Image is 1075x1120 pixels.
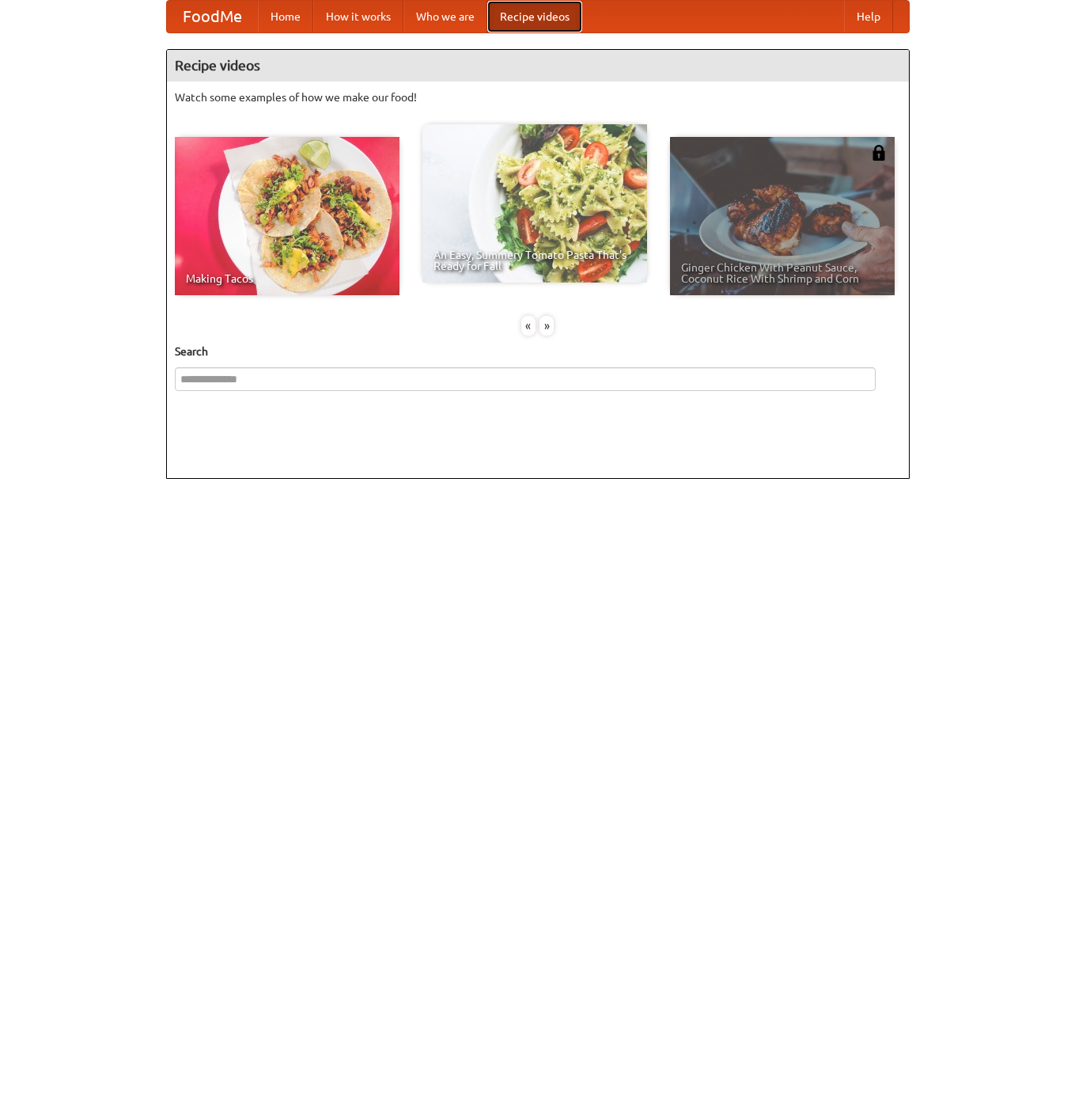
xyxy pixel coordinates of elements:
a: Recipe videos [487,1,582,32]
span: Making Tacos [186,273,388,284]
div: » [539,316,554,336]
a: Making Tacos [175,137,399,295]
a: An Easy, Summery Tomato Pasta That's Ready for Fall [422,124,647,283]
a: How it works [313,1,403,32]
div: « [521,316,536,336]
p: Watch some examples of how we make our food! [175,89,901,105]
h5: Search [175,344,901,359]
h4: Recipe videos [167,50,909,82]
a: Who we are [403,1,487,32]
img: 483408.png [871,145,887,161]
a: Home [258,1,313,32]
a: FoodMe [167,1,258,32]
span: An Easy, Summery Tomato Pasta That's Ready for Fall [433,249,636,271]
a: Help [844,1,893,32]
